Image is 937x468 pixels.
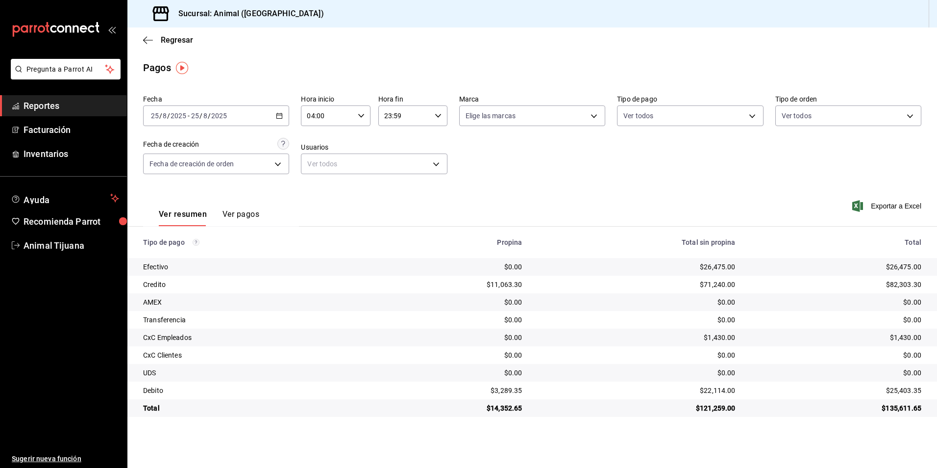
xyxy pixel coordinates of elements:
div: Pagos [143,60,171,75]
div: $0.00 [380,368,522,378]
div: Fecha de creación [143,139,199,150]
div: Ver todos [301,154,447,174]
span: Facturación [24,123,119,136]
div: Transferencia [143,315,365,325]
button: Regresar [143,35,193,45]
span: Recomienda Parrot [24,215,119,228]
div: $0.00 [380,350,522,360]
div: $14,352.65 [380,403,522,413]
span: Ayuda [24,192,106,204]
div: $121,259.00 [538,403,736,413]
span: Reportes [24,99,119,112]
button: Exportar a Excel [854,200,921,212]
div: $0.00 [538,297,736,307]
span: Regresar [161,35,193,45]
div: $135,611.65 [751,403,921,413]
div: $22,114.00 [538,386,736,395]
span: Inventarios [24,147,119,160]
button: open_drawer_menu [108,26,116,33]
div: CxC Empleados [143,333,365,342]
span: Ver todos [782,111,812,121]
input: -- [191,112,199,120]
svg: Los pagos realizados con Pay y otras terminales son montos brutos. [193,239,199,246]
div: $0.00 [380,297,522,307]
div: $25,403.35 [751,386,921,395]
a: Pregunta a Parrot AI [7,71,121,81]
label: Hora inicio [301,96,370,103]
div: Tipo de pago [143,238,365,246]
div: $26,475.00 [538,262,736,272]
div: navigation tabs [159,209,259,226]
div: AMEX [143,297,365,307]
div: Debito [143,386,365,395]
span: Sugerir nueva función [12,454,119,464]
label: Marca [459,96,605,103]
span: - [188,112,190,120]
span: Ver todos [623,111,653,121]
div: $1,430.00 [538,333,736,342]
label: Hora fin [378,96,447,103]
div: $0.00 [538,315,736,325]
div: $0.00 [751,297,921,307]
div: Propina [380,238,522,246]
span: Elige las marcas [466,111,516,121]
label: Fecha [143,96,289,103]
input: ---- [170,112,187,120]
input: -- [203,112,208,120]
div: $0.00 [380,262,522,272]
div: Total [143,403,365,413]
button: Ver resumen [159,209,207,226]
button: Ver pagos [222,209,259,226]
div: CxC Clientes [143,350,365,360]
div: Total [751,238,921,246]
span: / [208,112,211,120]
h3: Sucursal: Animal ([GEOGRAPHIC_DATA]) [171,8,324,20]
input: ---- [211,112,227,120]
div: $82,303.30 [751,280,921,289]
span: / [199,112,202,120]
span: / [167,112,170,120]
div: $0.00 [751,315,921,325]
div: $0.00 [751,350,921,360]
div: $11,063.30 [380,280,522,289]
div: $1,430.00 [751,333,921,342]
div: $26,475.00 [751,262,921,272]
div: Credito [143,280,365,289]
div: $0.00 [380,315,522,325]
label: Tipo de pago [617,96,763,103]
div: $0.00 [538,350,736,360]
div: $0.00 [751,368,921,378]
span: Pregunta a Parrot AI [26,64,105,75]
div: $0.00 [380,333,522,342]
span: Fecha de creación de orden [149,159,234,169]
label: Usuarios [301,144,447,151]
input: -- [162,112,167,120]
div: $3,289.35 [380,386,522,395]
span: / [159,112,162,120]
img: Tooltip marker [176,62,188,74]
div: $71,240.00 [538,280,736,289]
button: Pregunta a Parrot AI [11,59,121,79]
span: Animal Tijuana [24,239,119,252]
input: -- [150,112,159,120]
div: UDS [143,368,365,378]
div: Total sin propina [538,238,736,246]
div: Efectivo [143,262,365,272]
div: $0.00 [538,368,736,378]
label: Tipo de orden [775,96,921,103]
